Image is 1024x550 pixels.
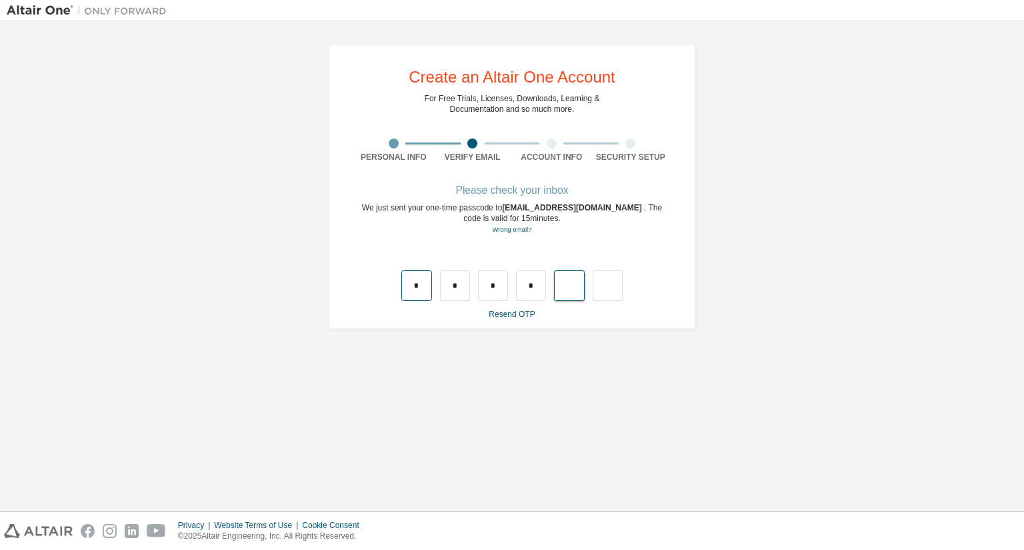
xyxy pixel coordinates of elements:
[489,310,535,319] a: Resend OTP
[178,531,367,542] p: © 2025 Altair Engineering, Inc. All Rights Reserved.
[354,186,670,194] div: Please check your inbox
[354,202,670,235] div: We just sent your one-time passcode to . The code is valid for 15 minutes.
[4,524,73,538] img: altair_logo.svg
[81,524,95,538] img: facebook.svg
[409,69,615,85] div: Create an Altair One Account
[425,93,600,115] div: For Free Trials, Licenses, Downloads, Learning & Documentation and so much more.
[214,520,302,531] div: Website Terms of Use
[7,4,173,17] img: Altair One
[502,203,644,212] span: [EMAIL_ADDRESS][DOMAIN_NAME]
[591,152,671,162] div: Security Setup
[354,152,433,162] div: Personal Info
[178,520,214,531] div: Privacy
[103,524,117,538] img: instagram.svg
[512,152,591,162] div: Account Info
[147,524,166,538] img: youtube.svg
[433,152,513,162] div: Verify Email
[492,226,531,233] a: Go back to the registration form
[302,520,367,531] div: Cookie Consent
[125,524,139,538] img: linkedin.svg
